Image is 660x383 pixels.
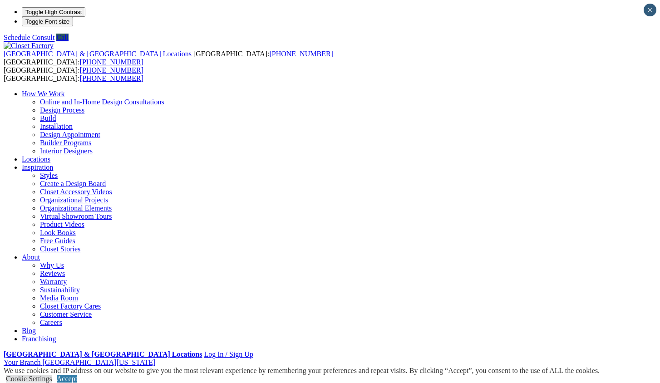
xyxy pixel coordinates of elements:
a: Styles [40,172,58,179]
a: Product Videos [40,221,84,228]
span: [GEOGRAPHIC_DATA] & [GEOGRAPHIC_DATA] Locations [4,50,192,58]
span: Toggle High Contrast [25,9,82,15]
button: Close [644,4,656,16]
a: Create a Design Board [40,180,106,187]
a: [PHONE_NUMBER] [80,74,143,82]
a: Organizational Projects [40,196,108,204]
div: We use cookies and IP address on our website to give you the most relevant experience by remember... [4,367,600,375]
a: Reviews [40,270,65,277]
a: Customer Service [40,310,92,318]
a: Careers [40,319,62,326]
a: Accept [57,375,77,383]
a: Free Guides [40,237,75,245]
a: About [22,253,40,261]
a: Log In / Sign Up [204,350,253,358]
a: Cookie Settings [6,375,52,383]
span: [GEOGRAPHIC_DATA]: [GEOGRAPHIC_DATA]: [4,50,333,66]
a: Interior Designers [40,147,93,155]
a: Warranty [40,278,67,285]
a: How We Work [22,90,65,98]
button: Toggle High Contrast [22,7,85,17]
a: Why Us [40,261,64,269]
a: Organizational Elements [40,204,112,212]
a: Closet Accessory Videos [40,188,112,196]
a: Blog [22,327,36,334]
a: Your Branch [GEOGRAPHIC_DATA][US_STATE] [4,358,155,366]
a: [PHONE_NUMBER] [80,58,143,66]
span: Your Branch [4,358,40,366]
button: Toggle Font size [22,17,73,26]
a: Schedule Consult [4,34,54,41]
a: Closet Factory Cares [40,302,101,310]
a: Online and In-Home Design Consultations [40,98,164,106]
span: Toggle Font size [25,18,69,25]
img: Closet Factory [4,42,54,50]
a: [PHONE_NUMBER] [269,50,333,58]
a: Sustainability [40,286,80,294]
span: [GEOGRAPHIC_DATA]: [GEOGRAPHIC_DATA]: [4,66,143,82]
a: Build [40,114,56,122]
a: [PHONE_NUMBER] [80,66,143,74]
a: Closet Stories [40,245,80,253]
a: Inspiration [22,163,53,171]
a: Virtual Showroom Tours [40,212,112,220]
a: Design Appointment [40,131,100,138]
span: [GEOGRAPHIC_DATA][US_STATE] [42,358,155,366]
a: Installation [40,123,73,130]
a: Design Process [40,106,84,114]
a: Builder Programs [40,139,91,147]
a: Call [56,34,69,41]
a: [GEOGRAPHIC_DATA] & [GEOGRAPHIC_DATA] Locations [4,50,193,58]
a: Media Room [40,294,78,302]
a: Look Books [40,229,76,236]
a: Locations [22,155,50,163]
a: [GEOGRAPHIC_DATA] & [GEOGRAPHIC_DATA] Locations [4,350,202,358]
a: Franchising [22,335,56,343]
